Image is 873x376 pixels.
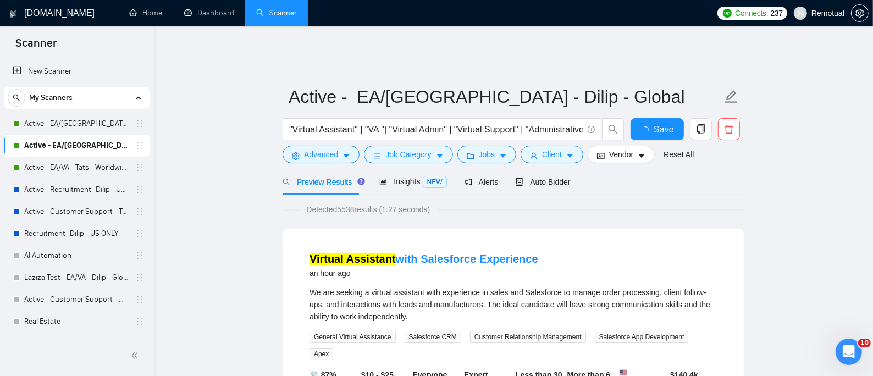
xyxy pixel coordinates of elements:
[457,146,517,163] button: folderJobscaret-down
[310,253,538,265] a: Virtual Assistantwith Salesforce Experience
[836,339,862,365] iframe: Intercom live chat
[13,60,141,82] a: New Scanner
[342,152,350,160] span: caret-down
[530,152,538,160] span: user
[24,289,129,311] a: Active - Customer Support - Mark - Global
[310,348,333,360] span: Apex
[735,7,768,19] span: Connects:
[603,124,623,134] span: search
[24,333,129,355] a: Run - No filter Test
[597,152,605,160] span: idcard
[24,135,129,157] a: Active - EA/[GEOGRAPHIC_DATA] - Dilip - Global
[129,8,162,18] a: homeHome
[4,60,150,82] li: New Scanner
[8,94,25,102] span: search
[24,113,129,135] a: Active - EA/[GEOGRAPHIC_DATA] - Dilip - U.S
[7,35,65,58] span: Scanner
[299,203,438,215] span: Detected 5538 results (1.27 seconds)
[718,118,740,140] button: delete
[356,176,366,186] div: Tooltip anchor
[379,178,387,185] span: area-chart
[131,350,142,361] span: double-left
[24,201,129,223] a: Active - Customer Support - Tats - U.S
[9,5,17,23] img: logo
[24,223,129,245] a: Recruitment -Dilip - US ONLY
[595,331,689,343] span: Salesforce App Development
[379,177,446,186] span: Insights
[135,207,144,216] span: holder
[135,119,144,128] span: holder
[135,273,144,282] span: holder
[135,229,144,238] span: holder
[851,4,869,22] button: setting
[851,9,869,18] a: setting
[631,118,684,140] button: Save
[310,267,538,280] div: an hour ago
[283,146,360,163] button: settingAdvancedcaret-down
[24,267,129,289] a: Laziza Test - EA/VA - Dilip - Global
[135,317,144,326] span: holder
[516,178,523,186] span: robot
[602,118,624,140] button: search
[566,152,574,160] span: caret-down
[609,148,633,161] span: Vendor
[640,126,654,135] span: loading
[29,87,73,109] span: My Scanners
[638,152,645,160] span: caret-down
[405,331,461,343] span: Salesforce CRM
[24,157,129,179] a: Active - EA/VA - Tats - Worldwide
[292,152,300,160] span: setting
[499,152,507,160] span: caret-down
[521,146,583,163] button: userClientcaret-down
[664,148,694,161] a: Reset All
[135,141,144,150] span: holder
[465,178,499,186] span: Alerts
[852,9,868,18] span: setting
[588,146,655,163] button: idcardVendorcaret-down
[283,178,362,186] span: Preview Results
[516,178,570,186] span: Auto Bidder
[135,251,144,260] span: holder
[364,146,452,163] button: barsJob Categorycaret-down
[542,148,562,161] span: Client
[465,178,472,186] span: notification
[304,148,338,161] span: Advanced
[654,123,673,136] span: Save
[423,176,447,188] span: NEW
[135,295,144,304] span: holder
[24,179,129,201] a: Active - Recruitment -Dilip - US General
[723,9,732,18] img: upwork-logo.png
[724,90,738,104] span: edit
[310,253,396,265] mark: Virtual Assistant
[797,9,804,17] span: user
[289,83,722,110] input: Scanner name...
[283,178,290,186] span: search
[373,152,381,160] span: bars
[289,123,583,136] input: Search Freelance Jobs...
[470,331,586,343] span: Customer Relationship Management
[256,8,297,18] a: searchScanner
[690,124,711,134] span: copy
[135,163,144,172] span: holder
[771,7,783,19] span: 237
[24,311,129,333] a: Real Estate
[135,185,144,194] span: holder
[719,124,739,134] span: delete
[385,148,431,161] span: Job Category
[479,148,495,161] span: Jobs
[310,286,717,323] div: We are seeking a virtual assistant with experience in sales and Salesforce to manage order proces...
[310,331,396,343] span: General Virtual Assistance
[8,89,25,107] button: search
[24,245,129,267] a: AI Automation
[858,339,871,347] span: 10
[588,126,595,133] span: info-circle
[436,152,444,160] span: caret-down
[690,118,712,140] button: copy
[467,152,474,160] span: folder
[184,8,234,18] a: dashboardDashboard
